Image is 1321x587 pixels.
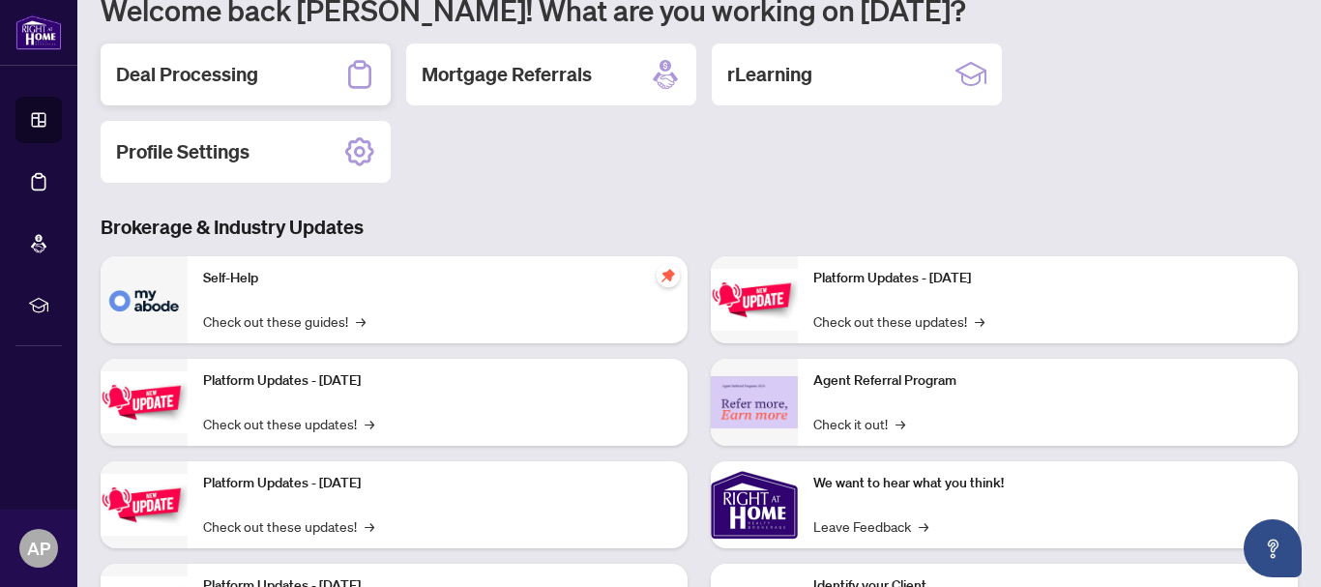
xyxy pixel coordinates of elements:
[813,515,928,537] a: Leave Feedback→
[203,413,374,434] a: Check out these updates!→
[356,310,366,332] span: →
[919,515,928,537] span: →
[101,474,188,535] img: Platform Updates - July 21, 2025
[365,413,374,434] span: →
[203,473,672,494] p: Platform Updates - [DATE]
[813,310,984,332] a: Check out these updates!→
[203,268,672,289] p: Self-Help
[101,371,188,432] img: Platform Updates - September 16, 2025
[27,535,50,562] span: AP
[895,413,905,434] span: →
[101,256,188,343] img: Self-Help
[1244,519,1302,577] button: Open asap
[727,61,812,88] h2: rLearning
[116,138,250,165] h2: Profile Settings
[203,310,366,332] a: Check out these guides!→
[116,61,258,88] h2: Deal Processing
[657,264,680,287] span: pushpin
[813,413,905,434] a: Check it out!→
[813,473,1282,494] p: We want to hear what you think!
[203,515,374,537] a: Check out these updates!→
[365,515,374,537] span: →
[422,61,592,88] h2: Mortgage Referrals
[203,370,672,392] p: Platform Updates - [DATE]
[711,376,798,429] img: Agent Referral Program
[813,268,1282,289] p: Platform Updates - [DATE]
[711,269,798,330] img: Platform Updates - June 23, 2025
[975,310,984,332] span: →
[101,214,1298,241] h3: Brokerage & Industry Updates
[711,461,798,548] img: We want to hear what you think!
[813,370,1282,392] p: Agent Referral Program
[15,15,62,50] img: logo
